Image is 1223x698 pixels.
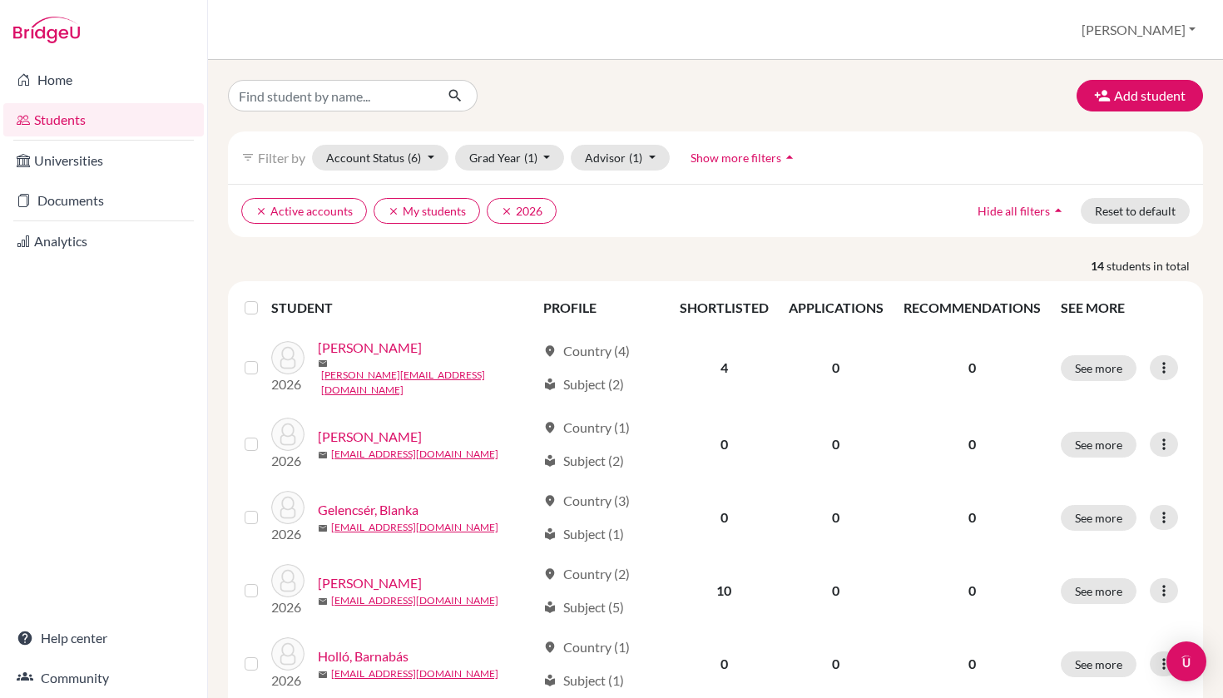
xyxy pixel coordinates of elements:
[271,597,305,617] p: 2026
[271,671,305,691] p: 2026
[374,198,480,224] button: clearMy students
[1050,202,1067,219] i: arrow_drop_up
[455,145,565,171] button: Grad Year(1)
[543,494,557,507] span: location_on
[1061,651,1136,677] button: See more
[3,621,204,655] a: Help center
[318,450,328,460] span: mail
[543,374,624,394] div: Subject (2)
[543,344,557,358] span: location_on
[543,601,557,614] span: local_library
[1051,288,1196,328] th: SEE MORE
[543,671,624,691] div: Subject (1)
[670,554,779,627] td: 10
[543,378,557,391] span: local_library
[543,451,624,471] div: Subject (2)
[543,637,630,657] div: Country (1)
[543,418,630,438] div: Country (1)
[1081,198,1190,224] button: Reset to default
[271,637,305,671] img: Holló, Barnabás
[241,198,367,224] button: clearActive accounts
[629,151,642,165] span: (1)
[543,567,557,581] span: location_on
[904,581,1041,601] p: 0
[691,151,781,165] span: Show more filters
[1107,257,1203,275] span: students in total
[543,641,557,654] span: location_on
[779,288,894,328] th: APPLICATIONS
[3,661,204,695] a: Community
[779,481,894,554] td: 0
[670,328,779,408] td: 4
[543,421,557,434] span: location_on
[670,288,779,328] th: SHORTLISTED
[318,523,328,533] span: mail
[670,481,779,554] td: 0
[1166,641,1206,681] div: Open Intercom Messenger
[271,288,533,328] th: STUDENT
[533,288,670,328] th: PROFILE
[904,507,1041,527] p: 0
[318,573,422,593] a: [PERSON_NAME]
[3,144,204,177] a: Universities
[543,341,630,361] div: Country (4)
[318,359,328,369] span: mail
[13,17,80,43] img: Bridge-U
[318,646,408,666] a: Holló, Barnabás
[1061,578,1136,604] button: See more
[228,80,434,111] input: Find student by name...
[779,328,894,408] td: 0
[3,225,204,258] a: Analytics
[271,341,305,374] img: Boros, Annamária
[1061,432,1136,458] button: See more
[318,338,422,358] a: [PERSON_NAME]
[3,103,204,136] a: Students
[271,451,305,471] p: 2026
[963,198,1081,224] button: Hide all filtersarrow_drop_up
[1091,257,1107,275] strong: 14
[331,593,498,608] a: [EMAIL_ADDRESS][DOMAIN_NAME]
[255,205,267,217] i: clear
[318,597,328,606] span: mail
[779,408,894,481] td: 0
[571,145,670,171] button: Advisor(1)
[1061,505,1136,531] button: See more
[894,288,1051,328] th: RECOMMENDATIONS
[388,205,399,217] i: clear
[271,491,305,524] img: Gelencsér, Blanka
[241,151,255,164] i: filter_list
[543,524,624,544] div: Subject (1)
[543,491,630,511] div: Country (3)
[543,527,557,541] span: local_library
[543,597,624,617] div: Subject (5)
[258,150,305,166] span: Filter by
[318,670,328,680] span: mail
[1061,355,1136,381] button: See more
[1074,14,1203,46] button: [PERSON_NAME]
[904,654,1041,674] p: 0
[1077,80,1203,111] button: Add student
[331,666,498,681] a: [EMAIL_ADDRESS][DOMAIN_NAME]
[676,145,812,171] button: Show more filtersarrow_drop_up
[331,447,498,462] a: [EMAIL_ADDRESS][DOMAIN_NAME]
[904,434,1041,454] p: 0
[318,500,418,520] a: Gelencsér, Blanka
[3,63,204,97] a: Home
[501,205,512,217] i: clear
[543,564,630,584] div: Country (2)
[543,674,557,687] span: local_library
[779,554,894,627] td: 0
[978,204,1050,218] span: Hide all filters
[318,427,422,447] a: [PERSON_NAME]
[271,374,305,394] p: 2026
[524,151,537,165] span: (1)
[670,408,779,481] td: 0
[781,149,798,166] i: arrow_drop_up
[408,151,421,165] span: (6)
[543,454,557,468] span: local_library
[904,358,1041,378] p: 0
[271,418,305,451] img: Domonkos, Luca
[3,184,204,217] a: Documents
[321,368,536,398] a: [PERSON_NAME][EMAIL_ADDRESS][DOMAIN_NAME]
[271,524,305,544] p: 2026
